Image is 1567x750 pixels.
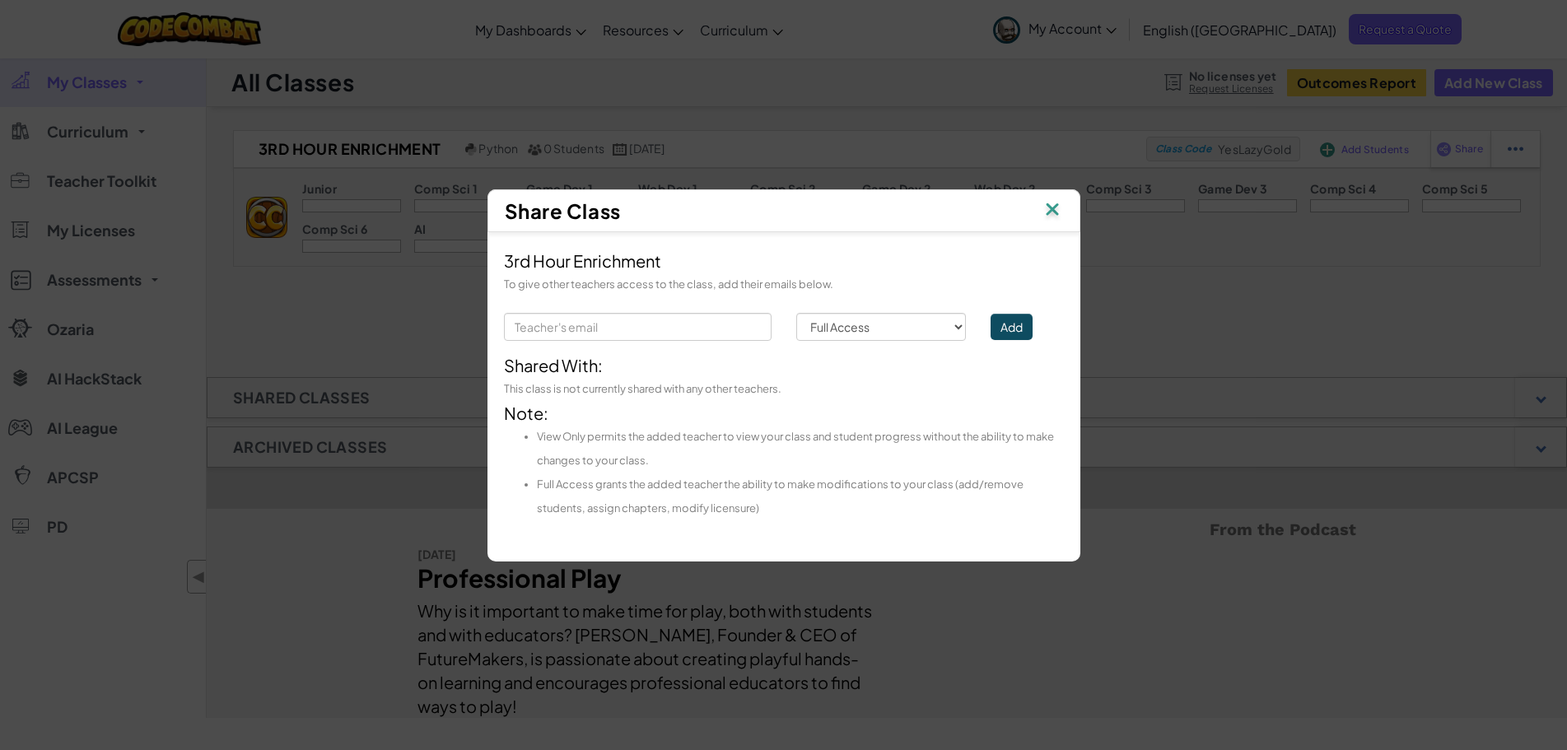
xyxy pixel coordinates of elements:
[504,353,1064,377] div: Shared With:
[537,425,1064,473] li: View Only permits the added teacher to view your class and student progress without the ability t...
[1042,198,1063,223] img: IconClose.svg
[504,377,1064,401] div: This class is not currently shared with any other teachers.
[504,313,772,341] input: Teacher's email
[504,401,1064,520] div: Note:
[991,314,1033,340] button: Add
[504,273,1064,296] div: To give other teachers access to the class, add their emails below.
[537,473,1064,520] li: Full Access grants the added teacher the ability to make modifications to your class (add/remove ...
[504,249,1064,273] div: 3rd Hour Enrichment
[505,198,621,223] span: Share Class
